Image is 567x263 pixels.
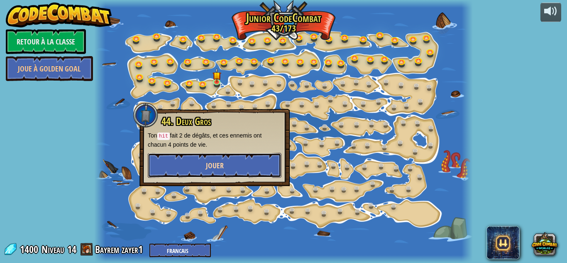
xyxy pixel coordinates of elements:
button: Ajuster le volume [540,2,561,22]
span: 14 [67,243,76,256]
a: Bayrem zayer1 [95,243,145,256]
img: level-banner-started.png [213,68,221,83]
a: Joue à Golden Goal [6,56,93,81]
span: 44. Deux Gros [161,114,211,128]
img: CodeCombat - Learn how to code by playing a game [6,2,112,27]
a: Retour à la Classe [6,29,86,54]
span: Jouer [206,160,224,171]
span: 1400 [20,243,41,256]
p: Ton fait 2 de dégâts, et ces ennemis ont chacun 4 points de vie. [148,131,281,149]
code: hit [157,133,170,140]
button: Jouer [148,153,281,178]
span: Niveau [42,243,64,256]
